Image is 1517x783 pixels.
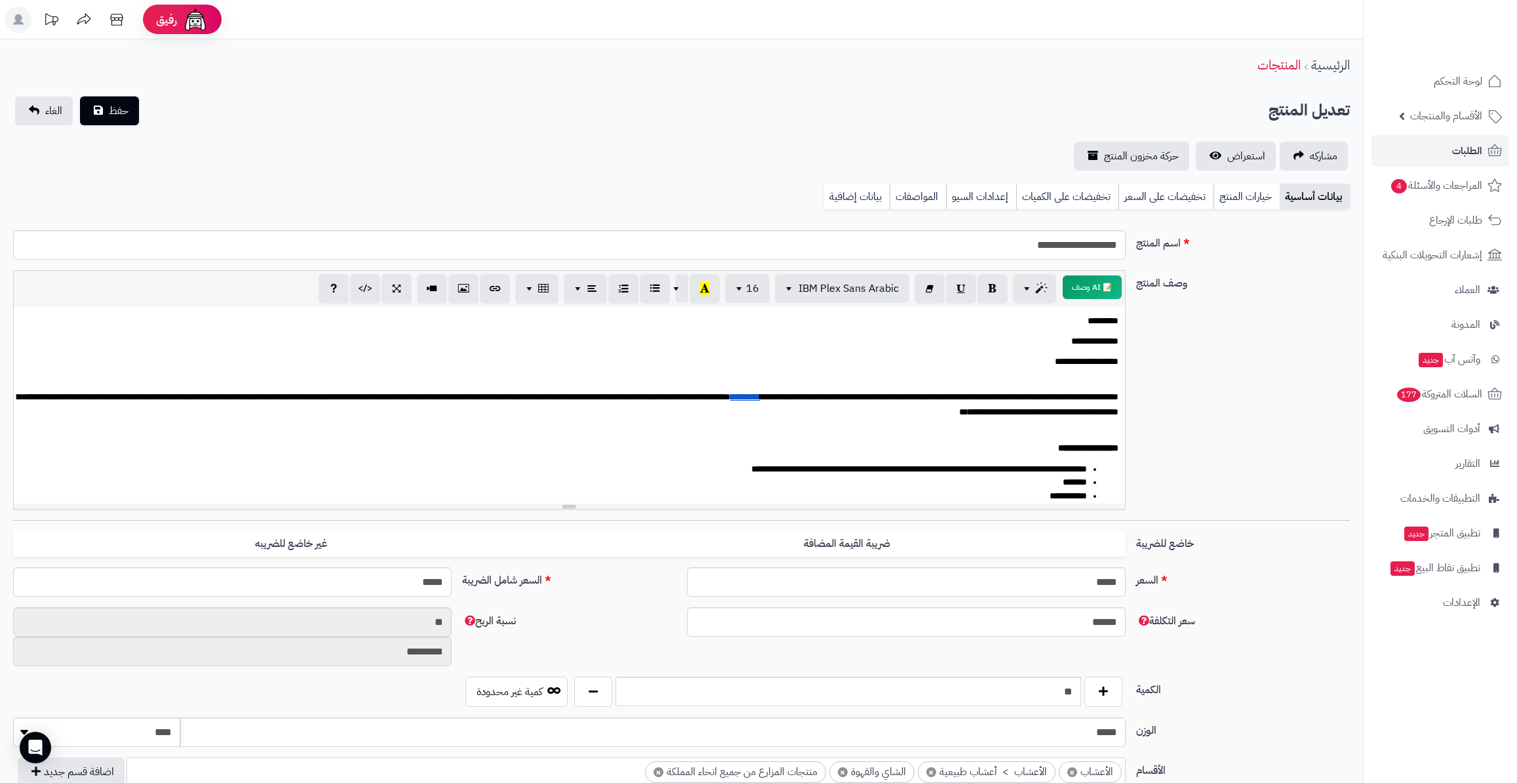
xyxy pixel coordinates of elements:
[1257,55,1301,75] a: المنتجات
[725,274,770,303] button: 16
[1104,148,1179,164] span: حركة مخزون المنتج
[824,184,890,210] a: بيانات إضافية
[1118,184,1213,210] a: تخفيضات على السعر
[1371,344,1509,375] a: وآتس آبجديد
[1136,613,1195,629] span: سعر التكلفة
[1311,55,1350,75] a: الرئيسية
[1452,142,1482,160] span: الطلبات
[654,767,663,777] span: ×
[1417,350,1480,369] span: وآتس آب
[1371,239,1509,271] a: إشعارات التحويلات البنكية
[1067,767,1077,777] span: ×
[1371,483,1509,514] a: التطبيقات والخدمات
[1397,388,1421,402] span: 177
[1371,135,1509,167] a: الطلبات
[1371,378,1509,410] a: السلات المتروكة177
[13,531,569,557] label: غير خاضع للضريبه
[1434,72,1482,90] span: لوحة التحكم
[1451,315,1480,334] span: المدونة
[1396,385,1482,403] span: السلات المتروكة
[1400,489,1480,508] span: التطبيقات والخدمات
[1404,527,1428,541] span: جديد
[462,613,516,629] span: نسبة الربح
[20,732,51,763] div: Open Intercom Messenger
[1403,524,1480,542] span: تطبيق المتجر
[1269,97,1350,124] h2: تعديل المنتج
[1371,413,1509,445] a: أدوات التسويق
[35,7,68,36] a: تحديثات المنصة
[775,274,909,303] button: IBM Plex Sans Arabic
[1063,275,1122,299] button: 📝 AI وصف
[569,531,1125,557] label: ضريبة القيمة المضافة
[1131,531,1356,552] label: خاضع للضريبة
[1016,184,1118,210] a: تخفيضات على الكميات
[15,96,73,125] a: الغاء
[1131,567,1356,588] label: السعر
[1455,281,1480,299] span: العملاء
[1280,142,1348,171] a: مشاركه
[829,761,915,783] li: الشاي والقهوة
[1443,593,1480,612] span: الإعدادات
[1213,184,1280,210] a: خيارات المنتج
[890,184,946,210] a: المواصفات
[926,767,936,777] span: ×
[1131,717,1356,738] label: الوزن
[1429,211,1482,230] span: طلبات الإرجاع
[457,567,682,588] label: السعر شامل الضريبة
[1371,205,1509,236] a: طلبات الإرجاع
[1196,142,1276,171] a: استعراض
[182,7,208,33] img: ai-face.png
[1074,142,1189,171] a: حركة مخزون المنتج
[1371,552,1509,584] a: تطبيق نقاط البيعجديد
[1131,230,1356,251] label: اسم المنتج
[1391,179,1407,193] span: 4
[946,184,1016,210] a: إعدادات السيو
[1371,587,1509,618] a: الإعدادات
[1131,270,1356,291] label: وصف المنتج
[1423,420,1480,438] span: أدوات التسويق
[918,761,1055,783] li: الأعشاب > أعشاب طبيعية
[156,12,177,28] span: رفيق
[80,96,139,125] button: حفظ
[645,761,826,783] li: منتجات المزارع من جميع انحاء المملكة
[1371,517,1509,549] a: تطبيق المتجرجديد
[45,103,62,119] span: الغاء
[1371,448,1509,479] a: التقارير
[838,767,848,777] span: ×
[109,103,128,119] span: حفظ
[1227,148,1265,164] span: استعراض
[1131,757,1356,778] label: الأقسام
[1371,170,1509,201] a: المراجعات والأسئلة4
[1390,561,1415,576] span: جديد
[1390,176,1482,195] span: المراجعات والأسئلة
[746,281,759,296] span: 16
[1410,107,1482,125] span: الأقسام والمنتجات
[1059,761,1122,783] li: الأعشاب
[1371,274,1509,306] a: العملاء
[1455,454,1480,473] span: التقارير
[1131,677,1356,698] label: الكمية
[1371,66,1509,97] a: لوحة التحكم
[1280,184,1350,210] a: بيانات أساسية
[1371,309,1509,340] a: المدونة
[1419,353,1443,367] span: جديد
[1310,148,1337,164] span: مشاركه
[798,281,899,296] span: IBM Plex Sans Arabic
[1389,559,1480,577] span: تطبيق نقاط البيع
[1383,246,1482,264] span: إشعارات التحويلات البنكية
